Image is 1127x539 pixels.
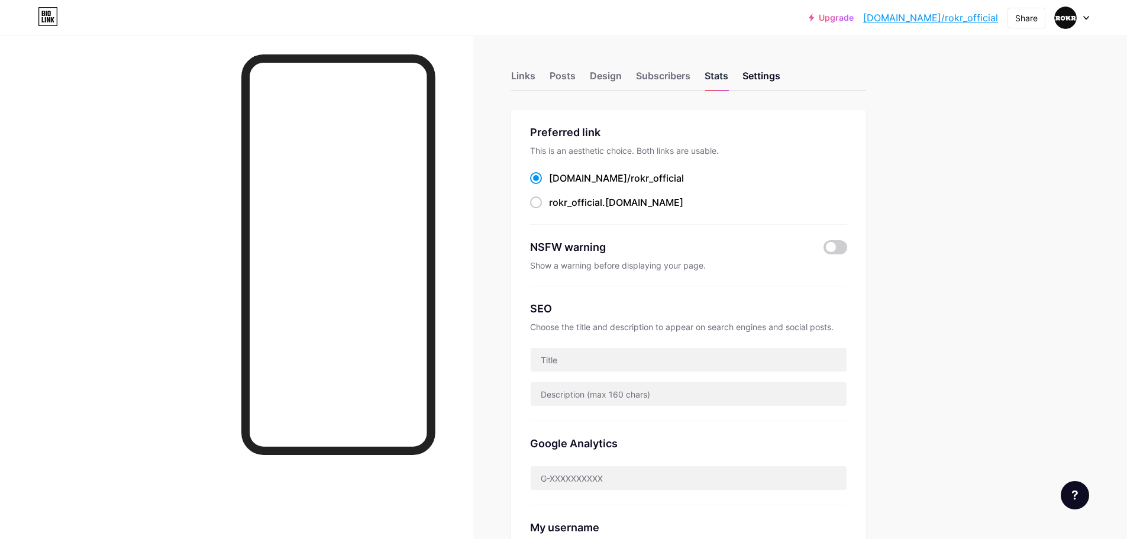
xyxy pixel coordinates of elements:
div: SEO [530,301,847,317]
div: Design [590,69,622,90]
div: [DOMAIN_NAME]/ [549,171,684,185]
div: Stats [705,69,728,90]
div: .[DOMAIN_NAME] [549,195,683,209]
span: rokr_official [549,196,602,208]
div: Links [511,69,535,90]
input: Title [531,348,847,372]
a: Upgrade [809,13,854,22]
input: Description (max 160 chars) [531,382,847,406]
div: Show a warning before displaying your page. [530,260,847,272]
div: Settings [742,69,780,90]
div: Share [1015,12,1038,24]
div: Preferred link [530,124,847,140]
div: This is an aesthetic choice. Both links are usable. [530,145,847,157]
div: NSFW warning [530,239,806,255]
a: [DOMAIN_NAME]/rokr_official [863,11,998,25]
div: Posts [550,69,576,90]
input: G-XXXXXXXXXX [531,466,847,490]
img: Robotime Official [1054,7,1077,29]
div: Subscribers [636,69,690,90]
span: rokr_official [631,172,684,184]
div: Google Analytics [530,435,847,451]
div: My username [530,519,847,535]
div: Choose the title and description to appear on search engines and social posts. [530,321,847,333]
